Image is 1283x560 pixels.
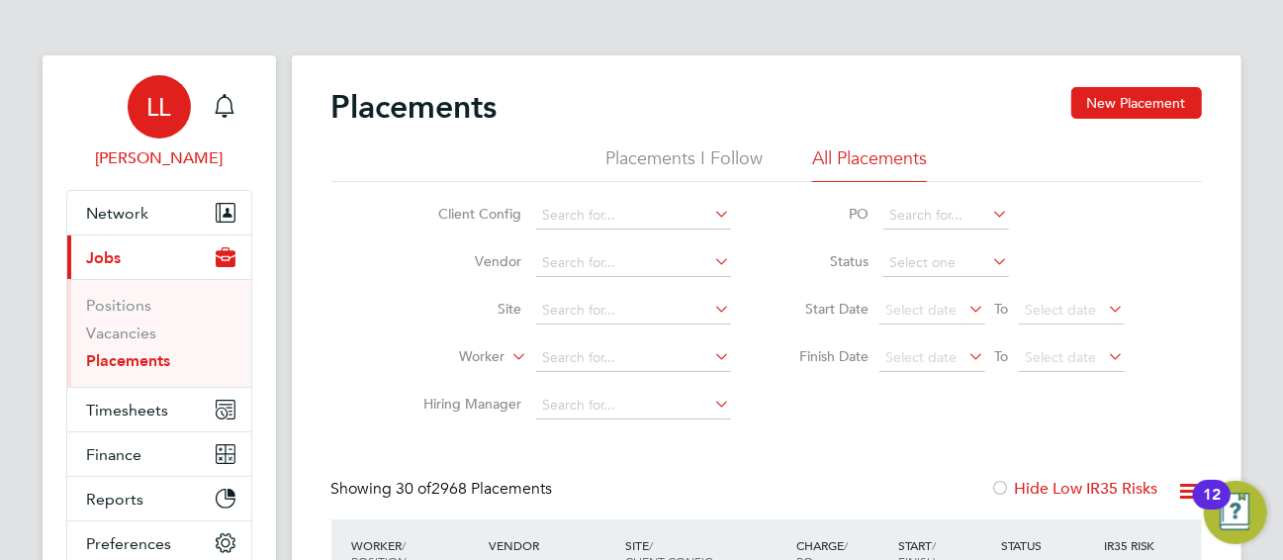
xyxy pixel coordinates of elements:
[1071,87,1202,119] button: New Placement
[87,296,152,315] a: Positions
[409,205,522,223] label: Client Config
[1203,495,1221,520] div: 12
[87,490,144,509] span: Reports
[1026,301,1097,319] span: Select date
[886,348,958,366] span: Select date
[883,202,1009,230] input: Search for...
[66,75,252,170] a: LL[PERSON_NAME]
[780,205,870,223] label: PO
[1026,348,1097,366] span: Select date
[409,252,522,270] label: Vendor
[87,401,169,420] span: Timesheets
[989,343,1015,369] span: To
[536,202,731,230] input: Search for...
[67,432,251,476] button: Finance
[87,351,171,370] a: Placements
[536,344,731,372] input: Search for...
[331,479,557,500] div: Showing
[87,534,172,553] span: Preferences
[989,296,1015,322] span: To
[536,249,731,277] input: Search for...
[87,445,142,464] span: Finance
[67,279,251,387] div: Jobs
[67,388,251,431] button: Timesheets
[886,301,958,319] span: Select date
[409,300,522,318] label: Site
[409,395,522,413] label: Hiring Manager
[780,252,870,270] label: Status
[392,347,505,367] label: Worker
[331,87,498,127] h2: Placements
[67,191,251,234] button: Network
[87,248,122,267] span: Jobs
[147,94,171,120] span: LL
[536,392,731,420] input: Search for...
[397,479,432,499] span: 30 of
[1204,481,1267,544] button: Open Resource Center, 12 new notifications
[991,479,1158,499] label: Hide Low IR35 Risks
[67,477,251,520] button: Reports
[780,347,870,365] label: Finish Date
[67,235,251,279] button: Jobs
[883,249,1009,277] input: Select one
[812,146,927,182] li: All Placements
[397,479,553,499] span: 2968 Placements
[87,204,149,223] span: Network
[780,300,870,318] label: Start Date
[87,324,157,342] a: Vacancies
[66,146,252,170] span: Lesley Littler
[536,297,731,325] input: Search for...
[605,146,763,182] li: Placements I Follow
